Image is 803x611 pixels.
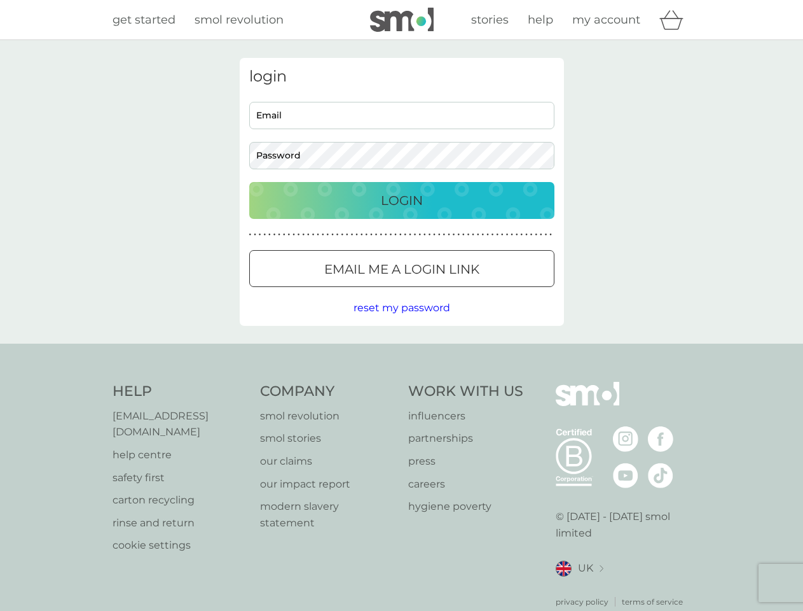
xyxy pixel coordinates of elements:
[394,232,397,238] p: ●
[482,232,484,238] p: ●
[521,232,523,238] p: ●
[249,182,554,219] button: Login
[528,11,553,29] a: help
[501,232,504,238] p: ●
[556,596,608,608] a: privacy policy
[259,232,261,238] p: ●
[346,232,348,238] p: ●
[113,492,248,509] a: carton recycling
[113,537,248,554] a: cookie settings
[381,190,423,211] p: Login
[423,232,426,238] p: ●
[370,8,434,32] img: smol
[260,408,395,425] a: smol revolution
[409,232,411,238] p: ●
[260,453,395,470] p: our claims
[260,476,395,493] a: our impact report
[496,232,498,238] p: ●
[472,232,474,238] p: ●
[249,67,554,86] h3: login
[263,232,266,238] p: ●
[443,232,446,238] p: ●
[327,232,329,238] p: ●
[268,232,271,238] p: ●
[260,430,395,447] a: smol stories
[528,13,553,27] span: help
[283,232,285,238] p: ●
[307,232,310,238] p: ●
[414,232,416,238] p: ●
[113,11,175,29] a: get started
[516,232,518,238] p: ●
[341,232,343,238] p: ●
[331,232,334,238] p: ●
[648,426,673,452] img: visit the smol Facebook page
[511,232,513,238] p: ●
[600,565,603,572] img: select a new location
[540,232,542,238] p: ●
[278,232,280,238] p: ●
[408,476,523,493] a: careers
[195,13,284,27] span: smol revolution
[556,561,572,577] img: UK flag
[324,259,479,279] p: Email me a login link
[113,515,248,531] a: rinse and return
[572,11,640,29] a: my account
[366,232,368,238] p: ●
[535,232,537,238] p: ●
[322,232,324,238] p: ●
[408,498,523,515] a: hygiene poverty
[648,463,673,488] img: visit the smol Tiktok page
[298,232,300,238] p: ●
[433,232,436,238] p: ●
[370,232,373,238] p: ●
[380,232,382,238] p: ●
[491,232,494,238] p: ●
[302,232,305,238] p: ●
[556,382,619,425] img: smol
[477,232,479,238] p: ●
[317,232,319,238] p: ●
[467,232,470,238] p: ●
[530,232,533,238] p: ●
[113,447,248,463] a: help centre
[462,232,465,238] p: ●
[408,453,523,470] a: press
[113,470,248,486] a: safety first
[448,232,450,238] p: ●
[260,498,395,531] a: modern slavery statement
[336,232,339,238] p: ●
[453,232,455,238] p: ●
[525,232,528,238] p: ●
[385,232,387,238] p: ●
[113,13,175,27] span: get started
[288,232,291,238] p: ●
[429,232,431,238] p: ●
[572,13,640,27] span: my account
[195,11,284,29] a: smol revolution
[254,232,256,238] p: ●
[399,232,402,238] p: ●
[353,300,450,316] button: reset my password
[408,382,523,402] h4: Work With Us
[355,232,358,238] p: ●
[408,430,523,447] a: partnerships
[408,408,523,425] p: influencers
[556,509,691,541] p: © [DATE] - [DATE] smol limited
[578,560,593,577] span: UK
[375,232,378,238] p: ●
[613,426,638,452] img: visit the smol Instagram page
[506,232,509,238] p: ●
[659,7,691,32] div: basket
